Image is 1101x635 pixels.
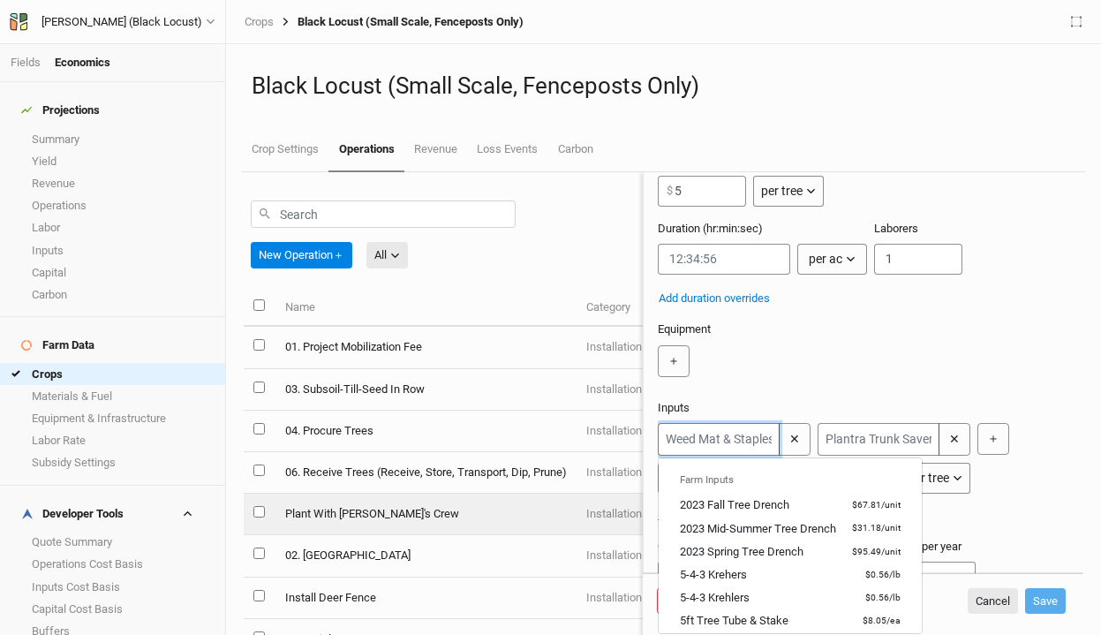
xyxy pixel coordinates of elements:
button: ＋ [658,345,690,377]
a: Revenue [404,128,467,170]
input: 12:34:56 [658,244,790,275]
th: Category [577,290,709,328]
div: 2023 Fall Tree Drench [680,497,789,513]
label: $ [667,183,673,199]
td: Installation [577,578,709,619]
td: 04. Procure Trees [275,411,576,452]
button: [PERSON_NAME] (Black Locust) [9,12,216,32]
td: Installation [577,452,709,494]
small: $31.18 / unit [852,522,901,535]
th: Name [275,290,576,328]
td: Installation [577,369,709,411]
label: Duration (hr:min:sec) [658,221,763,237]
td: 01. Project Mobilization Fee [275,327,576,368]
div: per tree [761,182,803,200]
button: per tree [753,176,824,207]
input: select this item [253,423,265,435]
small: $95.49 / unit [852,546,901,559]
div: Projections [21,103,100,117]
div: 5-4-3 Krehers [680,567,747,583]
div: Farm Inputs [659,465,922,494]
input: select this item [253,590,265,601]
td: Install Deer Fence [275,578,576,619]
td: 03. Subsoil-Till-Seed In Row [275,369,576,411]
div: Farm Data [21,338,94,352]
input: select this item [253,382,265,393]
div: All [374,246,387,264]
input: Times [887,562,976,589]
label: Equipment [658,321,711,337]
input: Weed Mat & Staples [658,423,780,456]
td: Plant With [PERSON_NAME]'s Crew [275,494,576,535]
div: 2023 Spring Tree Drench [680,544,803,560]
label: Laborers [874,221,918,237]
div: Black Locust (Small Scale, Fenceposts Only) [274,15,524,29]
a: Loss Events [467,128,547,170]
td: Installation [577,535,709,577]
div: per ac [809,250,842,268]
button: ＋ [977,423,1009,455]
a: Crop Settings [242,128,328,170]
input: select this item [253,548,265,559]
div: Corbin Hill (Black Locust) [41,13,202,31]
button: All [366,242,408,268]
input: Plantra Trunk Saver Solid Wall Tree Guard - 47-in Ht x 4-in Dia [818,423,939,456]
input: select this item [253,339,265,351]
td: 06. Receive Trees (Receive, Store, Transport, Dip, Prune) [275,452,576,494]
button: per ac [797,244,867,275]
input: select this item [253,465,265,476]
td: 02. [GEOGRAPHIC_DATA] [275,535,576,577]
h4: Developer Tools [11,496,215,532]
a: Operations [328,128,403,172]
td: Installation [577,494,709,535]
button: New Operation＋ [251,242,352,268]
a: Crops [245,15,274,29]
small: $0.56 / lb [865,569,901,582]
div: [PERSON_NAME] (Black Locust) [41,13,202,31]
button: ✕ [779,423,811,456]
div: 2023 Mid-Summer Tree Drench [680,521,836,537]
div: Economics [55,55,110,71]
button: Add duration overrides [658,289,771,308]
div: Developer Tools [21,507,124,521]
button: per tree [900,463,970,494]
small: $67.81 / unit [852,499,901,512]
td: Installation [577,411,709,452]
a: Fields [11,56,41,69]
td: Installation [577,327,709,368]
label: Times per year [887,539,961,555]
a: Carbon [548,128,603,170]
button: ✕ [939,423,970,456]
div: menu-options [658,457,923,634]
input: select all items [253,299,265,311]
input: Search [251,200,516,228]
label: Inputs [658,400,690,416]
input: select this item [253,506,265,518]
h1: Black Locust (Small Scale, Fenceposts Only) [252,72,1075,100]
div: per tree [908,469,949,488]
